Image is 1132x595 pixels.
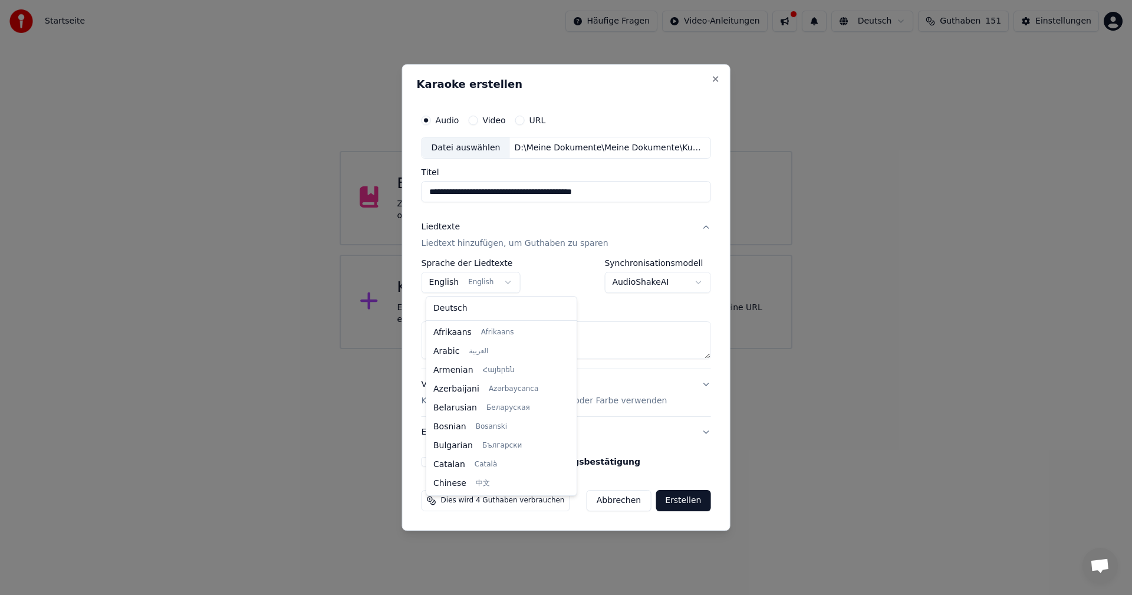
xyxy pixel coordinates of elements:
span: Deutsch [433,303,468,314]
span: Հայերեն [483,366,515,375]
span: العربية [469,347,488,356]
span: Български [482,441,522,451]
span: Armenian [433,364,473,376]
span: Azərbaycanca [489,384,538,394]
span: Afrikaans [481,328,514,337]
span: Bosnian [433,421,466,433]
span: Azerbaijani [433,383,479,395]
span: Català [475,460,497,469]
span: Bosanski [476,422,507,432]
span: Bulgarian [433,440,473,452]
span: Afrikaans [433,327,472,338]
span: Arabic [433,346,459,357]
span: Chinese [433,478,466,489]
span: Belarusian [433,402,477,414]
span: Беларуская [486,403,530,413]
span: Catalan [433,459,465,471]
span: 中文 [476,479,490,488]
